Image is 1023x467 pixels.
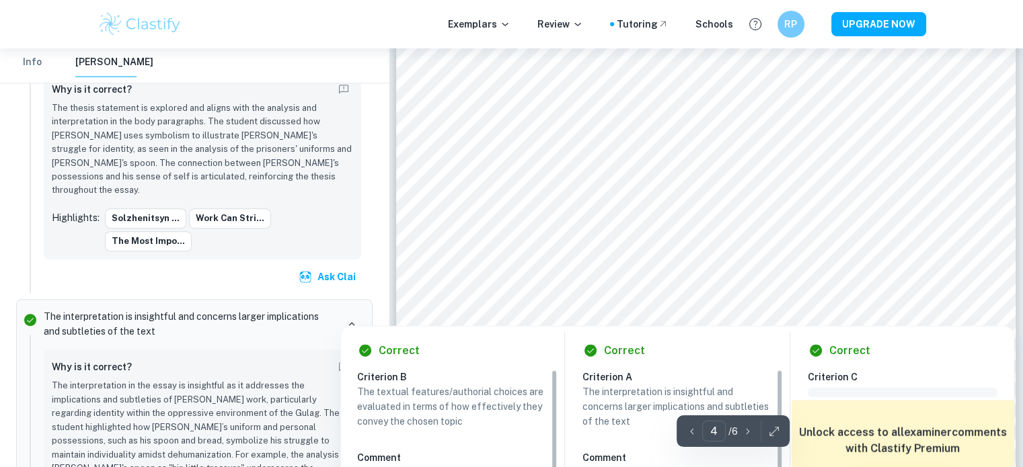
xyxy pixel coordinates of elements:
[783,17,798,32] h6: RP
[52,102,353,198] p: The thesis statement is explored and aligns with the analysis and interpretation in the body para...
[105,232,192,252] button: The most impo...
[52,360,132,375] h6: Why is it correct?
[334,81,353,99] button: Report mistake/confusion
[299,271,312,284] img: clai.svg
[695,17,733,32] a: Schools
[16,48,48,78] button: Info
[52,211,100,226] p: Highlights:
[808,370,1008,384] h6: Criterion C
[22,312,38,329] svg: Correct
[582,450,772,465] h6: Comment
[52,83,132,97] h6: Why is it correct?
[728,424,738,439] p: / 6
[829,343,870,359] h6: Correct
[189,209,271,229] button: Work can stri...
[357,384,547,429] p: The textual features/authorial choices are evaluated in terms of how effectively they convey the ...
[296,265,361,290] button: Ask Clai
[448,17,510,32] p: Exemplars
[744,13,767,36] button: Help and Feedback
[798,425,1007,457] h6: Unlock access to all examiner comments with Clastify Premium
[334,358,353,377] button: Report mistake/confusion
[617,17,669,32] a: Tutoring
[357,370,558,384] h6: Criterion B
[831,12,926,36] button: UPGRADE NOW
[582,370,783,384] h6: Criterion A
[98,11,183,38] img: Clastify logo
[379,343,420,359] h6: Correct
[44,310,337,339] p: The interpretation is insightful and concerns larger implications and subtleties of the text
[604,343,645,359] h6: Correct
[582,384,772,429] p: The interpretation is insightful and concerns larger implications and subtleties of the text
[75,48,153,78] button: [PERSON_NAME]
[105,209,186,229] button: Solzhenitsyn ...
[537,17,583,32] p: Review
[778,11,804,38] button: RP
[357,450,547,465] h6: Comment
